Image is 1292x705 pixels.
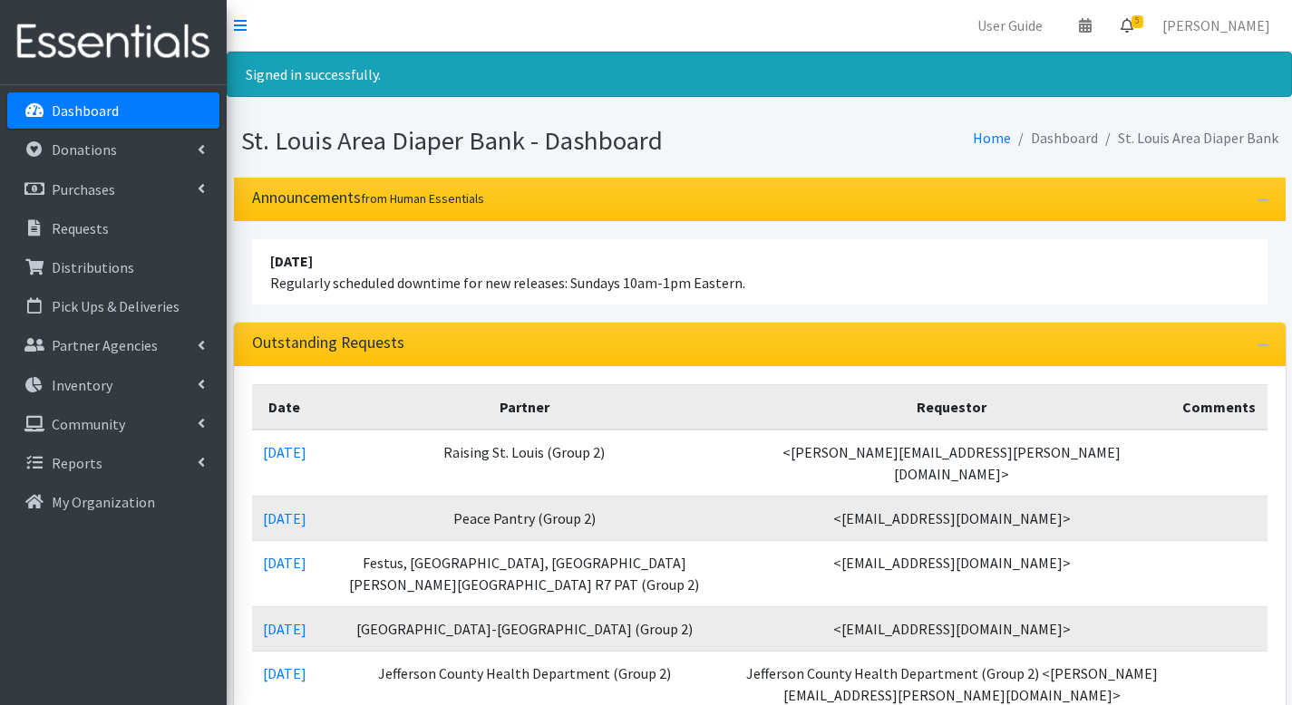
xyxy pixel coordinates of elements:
[963,7,1057,43] a: User Guide
[52,258,134,276] p: Distributions
[1132,15,1143,28] span: 5
[317,496,732,540] td: Peace Pantry (Group 2)
[7,92,219,129] a: Dashboard
[52,219,109,237] p: Requests
[1106,7,1148,43] a: 5
[252,188,484,208] h3: Announcements
[7,484,219,520] a: My Organization
[732,430,1172,497] td: <[PERSON_NAME][EMAIL_ADDRESS][PERSON_NAME][DOMAIN_NAME]>
[263,664,306,682] a: [DATE]
[732,606,1172,651] td: <[EMAIL_ADDRESS][DOMAIN_NAME]>
[52,336,158,354] p: Partner Agencies
[1098,125,1278,151] li: St. Louis Area Diaper Bank
[732,496,1172,540] td: <[EMAIL_ADDRESS][DOMAIN_NAME]>
[270,252,313,270] strong: [DATE]
[973,129,1011,147] a: Home
[52,415,125,433] p: Community
[7,367,219,403] a: Inventory
[7,12,219,72] img: HumanEssentials
[52,140,117,159] p: Donations
[1171,384,1267,430] th: Comments
[1148,7,1285,43] a: [PERSON_NAME]
[317,430,732,497] td: Raising St. Louis (Group 2)
[7,288,219,324] a: Pick Ups & Deliveries
[52,101,119,120] p: Dashboard
[52,297,180,315] p: Pick Ups & Deliveries
[7,406,219,442] a: Community
[263,620,306,638] a: [DATE]
[52,493,155,511] p: My Organization
[732,384,1172,430] th: Requestor
[7,445,219,481] a: Reports
[252,333,404,352] h3: Outstanding Requests
[227,52,1292,97] div: Signed in successfully.
[7,249,219,285] a: Distributions
[263,443,306,461] a: [DATE]
[1011,125,1098,151] li: Dashboard
[317,606,732,651] td: [GEOGRAPHIC_DATA]-[GEOGRAPHIC_DATA] (Group 2)
[317,540,732,606] td: Festus, [GEOGRAPHIC_DATA], [GEOGRAPHIC_DATA][PERSON_NAME][GEOGRAPHIC_DATA] R7 PAT (Group 2)
[732,540,1172,606] td: <[EMAIL_ADDRESS][DOMAIN_NAME]>
[52,180,115,198] p: Purchases
[317,384,732,430] th: Partner
[263,554,306,572] a: [DATE]
[7,327,219,363] a: Partner Agencies
[263,509,306,527] a: [DATE]
[52,376,112,394] p: Inventory
[241,125,753,157] h1: St. Louis Area Diaper Bank - Dashboard
[7,131,219,168] a: Donations
[7,210,219,246] a: Requests
[361,190,484,207] small: from Human Essentials
[252,239,1268,304] li: Regularly scheduled downtime for new releases: Sundays 10am-1pm Eastern.
[52,454,102,472] p: Reports
[252,384,317,430] th: Date
[7,171,219,208] a: Purchases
